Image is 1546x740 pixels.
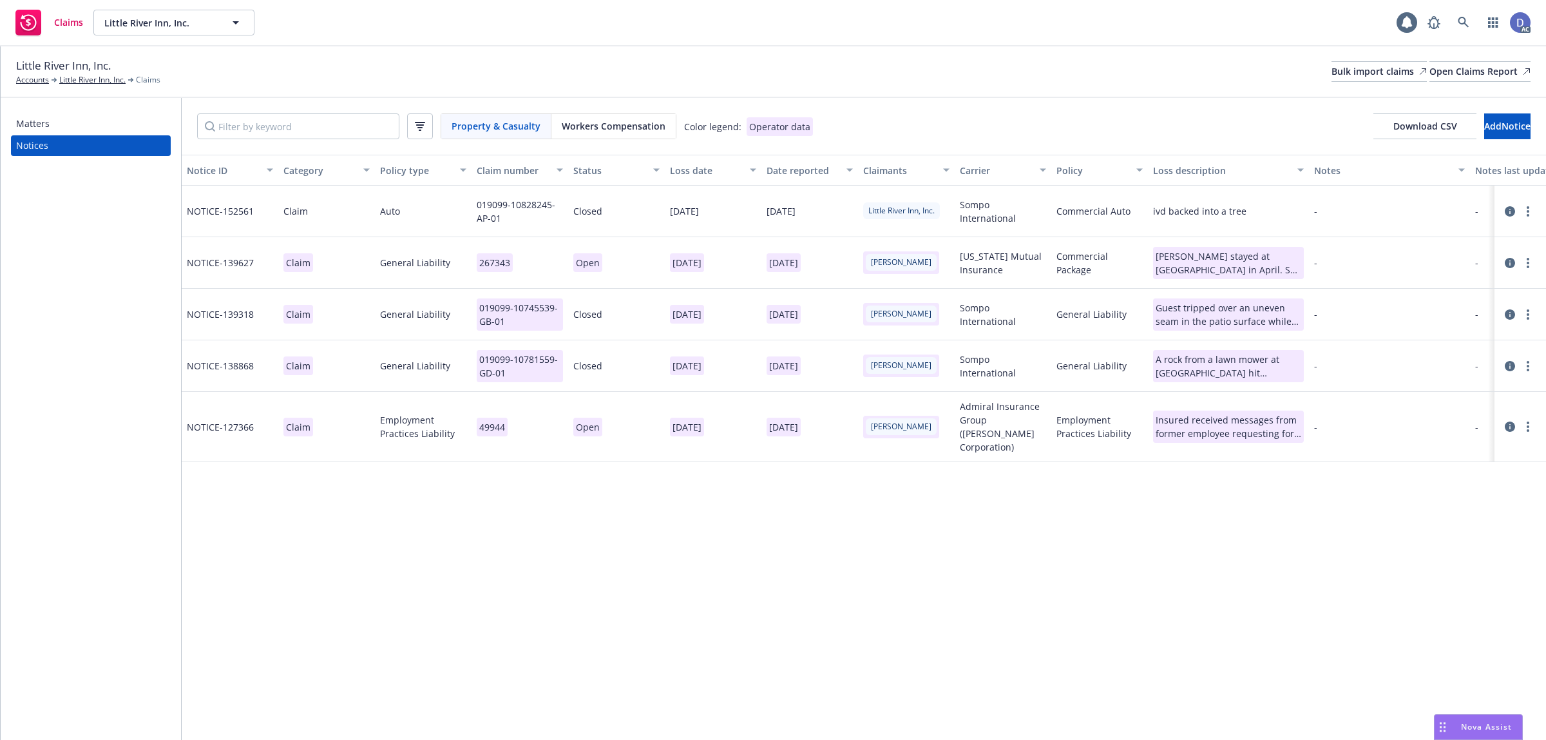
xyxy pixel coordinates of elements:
span: [PERSON_NAME] [871,308,931,320]
div: Guest tripped over an uneven seam in the patio surface while being escorted to their table. [1156,301,1301,328]
a: Search [1451,10,1476,35]
div: Insured received messages from former employee requesting for transcripts as he is filing a sexua... [1156,413,1301,440]
span: [PERSON_NAME] [863,251,939,274]
div: Color legend: [684,120,741,133]
p: Claim [283,253,313,272]
span: Add Notice [1484,120,1531,132]
button: Policy type [375,155,472,186]
a: more [1520,419,1536,434]
span: 49944 [477,418,508,436]
div: Closed [573,204,602,218]
div: [PERSON_NAME] stayed at [GEOGRAPHIC_DATA] in April. She did not report an incident while here, we... [1156,249,1301,277]
button: Notes [1309,155,1470,186]
span: General Liability [380,307,450,321]
button: Policy [1051,155,1148,186]
div: - [1309,289,1470,340]
p: [DATE] [670,418,704,436]
div: Claim [283,204,308,218]
p: [DATE] [767,305,801,324]
span: General Liability [1056,307,1127,321]
div: Open Claims Report [1429,62,1531,81]
span: [PERSON_NAME] [863,416,939,438]
div: Claim number [477,164,549,177]
p: Open [573,418,602,436]
span: [PERSON_NAME] [863,303,939,326]
span: Property & Casualty [452,119,540,133]
span: Auto [380,204,400,218]
p: [DATE] [767,356,801,375]
button: Claim number [472,155,568,186]
span: NOTICE- 138868 [187,359,254,373]
span: NOTICE- 139318 [187,307,254,321]
span: Sompo International [960,353,1046,380]
button: Loss description [1148,155,1309,186]
button: Little River Inn, Inc. [93,10,254,35]
p: Claim [283,356,313,375]
span: Little River Inn, Inc. [16,57,111,74]
button: Loss date [665,155,761,186]
div: A rock from a lawn mower at [GEOGRAPHIC_DATA] hit customer car windshield. [1156,353,1301,380]
input: Filter by keyword [197,113,399,139]
div: [DATE] [670,204,699,218]
button: Category [278,155,375,186]
button: AddNotice [1484,113,1531,139]
a: more [1520,358,1536,374]
p: Open [573,253,602,272]
div: Closed [573,359,602,373]
span: Workers Compensation [562,119,665,133]
span: Commercial Auto [1056,204,1131,218]
p: 019099-10745539-GB-01 [477,298,563,331]
a: Switch app [1480,10,1506,35]
a: Open Claims Report [1429,61,1531,82]
div: - [1309,340,1470,392]
div: 019099-10828245-AP-01 [477,198,563,225]
div: Notice ID [187,164,259,177]
button: Nova Assist [1434,714,1523,740]
a: Matters [11,113,171,134]
span: NOTICE- 152561 [187,204,254,218]
p: [DATE] [670,305,704,324]
div: Category [283,164,356,177]
span: Guest tripped over an uneven seam in the patio surface while being escorted to their table. [1153,298,1304,331]
span: Commercial Package [1056,249,1143,277]
p: Claim [283,418,313,436]
span: [DATE] [767,253,801,272]
span: [PERSON_NAME] [871,257,931,268]
p: [DATE] [767,418,801,436]
span: Insured received messages from former employee requesting for transcripts as he is filing a sexua... [1153,411,1304,443]
div: Loss date [670,164,742,177]
span: [DATE] [670,253,704,272]
a: Bulk import claims [1331,61,1427,82]
div: Matters [16,113,50,134]
span: Sompo International [960,198,1046,225]
span: Download CSV [1393,120,1457,132]
span: Sompo International [960,301,1046,328]
span: NOTICE- 127366 [187,420,254,434]
div: Closed [573,307,602,321]
span: [DATE] [670,356,704,375]
span: Claims [136,74,160,86]
p: 267343 [477,253,513,272]
div: Date reported [767,164,839,177]
span: Little River Inn, Inc. [104,16,216,30]
span: General Liability [380,256,450,269]
div: Status [573,164,645,177]
div: Policy [1056,164,1129,177]
div: - [1309,237,1470,289]
a: Little River Inn, Inc. [59,74,126,86]
span: Claims [54,17,83,28]
div: Drag to move [1435,715,1451,739]
button: Status [568,155,665,186]
a: more [1520,204,1536,219]
button: Claimants [858,155,955,186]
button: Download CSV [1373,113,1476,139]
div: Bulk import claims [1331,62,1427,81]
